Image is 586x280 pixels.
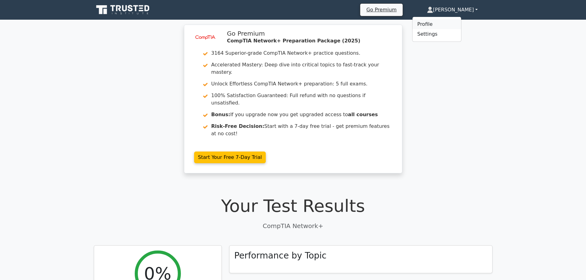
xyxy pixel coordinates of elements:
[412,4,492,16] a: [PERSON_NAME]
[194,152,266,163] a: Start Your Free 7-Day Trial
[363,6,400,14] a: Go Premium
[94,195,492,216] h1: Your Test Results
[413,19,461,29] a: Profile
[94,221,492,231] p: CompTIA Network+
[234,250,327,261] h3: Performance by Topic
[413,29,461,39] a: Settings
[412,17,461,42] ul: [PERSON_NAME]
